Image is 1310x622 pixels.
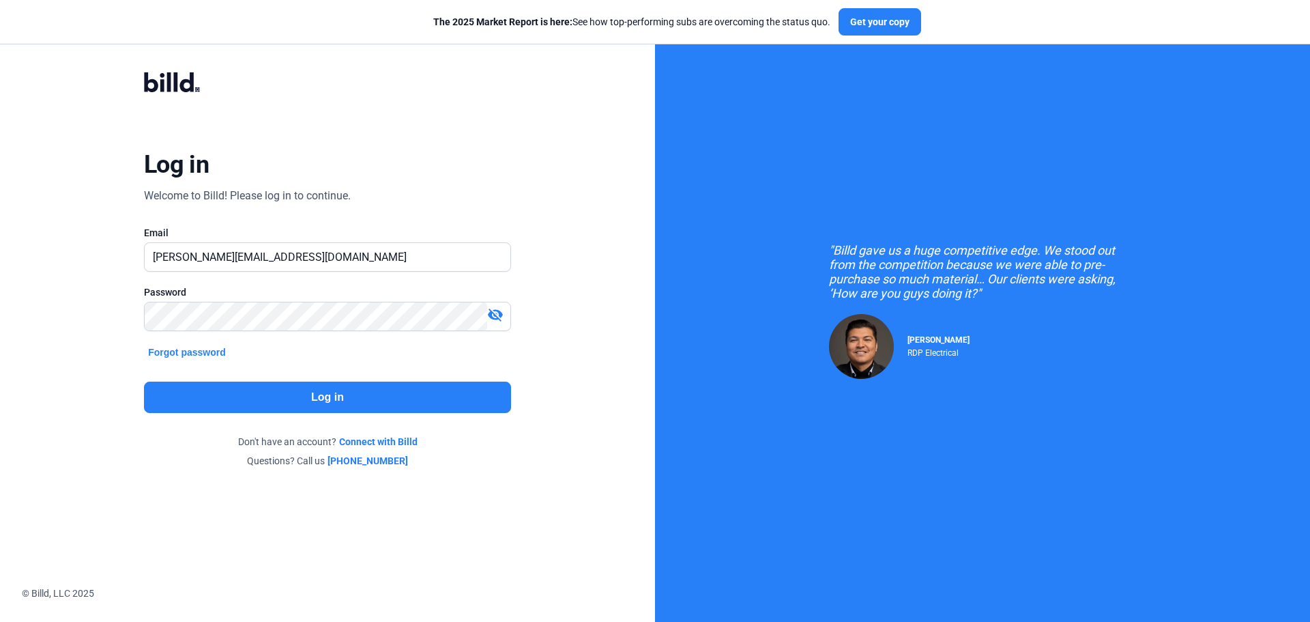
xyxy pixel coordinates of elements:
[839,8,921,36] button: Get your copy
[327,454,408,468] a: [PHONE_NUMBER]
[144,188,351,204] div: Welcome to Billd! Please log in to continue.
[339,435,418,449] a: Connect with Billd
[144,345,230,360] button: Forgot password
[144,435,511,449] div: Don't have an account?
[487,307,504,323] mat-icon: visibility_off
[144,226,511,240] div: Email
[907,335,970,345] span: [PERSON_NAME]
[907,345,970,358] div: RDP Electrical
[144,150,209,180] div: Log in
[433,16,572,27] span: The 2025 Market Report is here:
[144,382,511,413] button: Log in
[829,314,894,379] img: Raul Pacheco
[829,243,1136,300] div: "Billd gave us a huge competitive edge. We stood out from the competition because we were able to...
[144,454,511,468] div: Questions? Call us
[144,285,511,299] div: Password
[433,15,830,29] div: See how top-performing subs are overcoming the status quo.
